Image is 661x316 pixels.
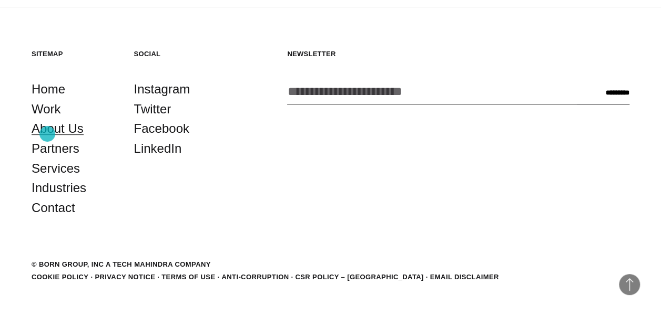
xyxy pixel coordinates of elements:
a: Facebook [134,119,189,139]
a: Terms of Use [161,273,215,281]
a: Home [32,79,65,99]
a: Privacy Notice [95,273,155,281]
a: Twitter [134,99,171,119]
h5: Sitemap [32,49,118,58]
div: © BORN GROUP, INC A Tech Mahindra Company [32,259,211,270]
a: Industries [32,178,86,198]
a: LinkedIn [134,139,182,159]
a: CSR POLICY – [GEOGRAPHIC_DATA] [295,273,423,281]
a: Contact [32,198,75,218]
a: Instagram [134,79,190,99]
a: Partners [32,139,79,159]
a: Cookie Policy [32,273,88,281]
h5: Social [134,49,221,58]
h5: Newsletter [287,49,629,58]
a: Email Disclaimer [430,273,499,281]
a: About Us [32,119,84,139]
button: Back to Top [619,274,640,295]
a: Services [32,159,80,178]
a: Work [32,99,61,119]
a: Anti-Corruption [221,273,289,281]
